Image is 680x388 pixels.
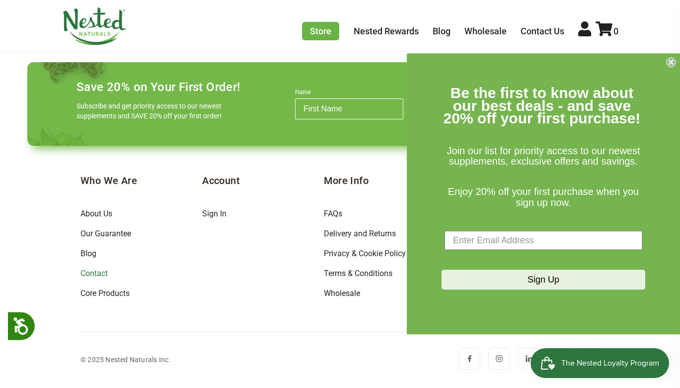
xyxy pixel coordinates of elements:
label: Name [295,89,403,98]
a: Delivery and Returns [324,229,396,238]
h5: Who We Are [80,174,202,188]
a: Core Products [80,289,130,298]
a: Wholesale [464,26,507,36]
h5: More Info [324,174,446,188]
input: Enter Email Address [445,231,642,250]
span: Enjoy 20% off your first purchase when you sign up now. [448,186,639,208]
span: Be the first to know about our best deals - and save 20% off your first purchase! [444,85,641,126]
p: Subscribe and get priority access to our newest supplements and SAVE 20% off your first order! [76,101,226,121]
a: FAQs [324,209,342,218]
a: Wholesale [324,289,360,298]
a: Privacy & Cookie Policy [324,249,406,258]
div: FLYOUT Form [407,53,680,334]
iframe: Button to open loyalty program pop-up [530,348,670,378]
button: Close dialog [666,57,676,67]
div: © 2025 Nested Naturals Inc. [80,354,170,366]
span: 0 [613,26,618,36]
a: Terms & Conditions [324,269,392,278]
a: 0 [596,26,618,36]
a: Store [302,22,339,40]
button: Sign Up [442,270,645,290]
a: Blog [433,26,451,36]
a: Nested Rewards [354,26,419,36]
a: Sign In [202,209,227,218]
a: Contact Us [521,26,564,36]
img: Nested Naturals [62,7,127,45]
h4: Save 20% on Your First Order! [76,80,240,94]
span: Join our list for priority access to our newest supplements, exclusive offers and savings. [447,145,640,167]
a: Our Guarantee [80,229,131,238]
a: About Us [80,209,112,218]
a: Contact [80,269,108,278]
input: First Name [295,98,403,119]
h5: Account [202,174,324,188]
a: Blog [80,249,96,258]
